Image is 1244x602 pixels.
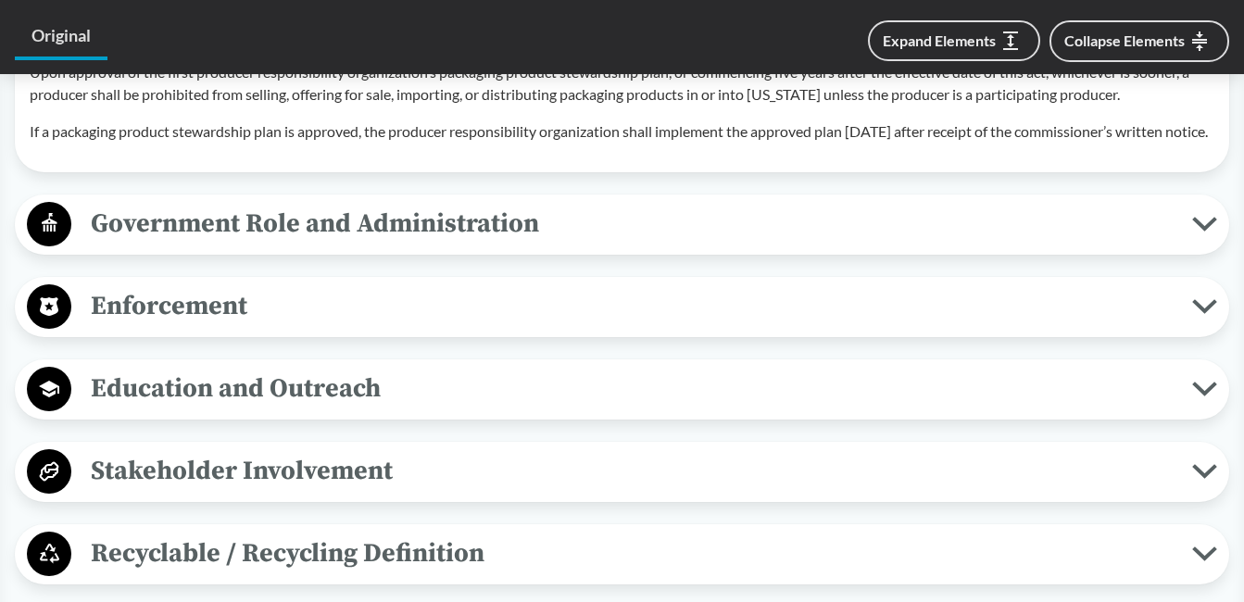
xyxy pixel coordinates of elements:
p: Upon approval of the first producer responsibility organization’s packaging product stewardship p... [30,61,1214,106]
span: Recyclable / Recycling Definition [71,533,1192,574]
button: Education and Outreach [21,366,1223,413]
button: Expand Elements [868,20,1040,61]
button: Recyclable / Recycling Definition [21,531,1223,578]
span: Stakeholder Involvement [71,450,1192,492]
span: Education and Outreach [71,368,1192,409]
p: If a packaging product stewardship plan is approved, the producer responsibility organization sha... [30,120,1214,143]
button: Collapse Elements [1049,20,1229,62]
span: Enforcement [71,285,1192,327]
button: Stakeholder Involvement [21,448,1223,495]
button: Government Role and Administration [21,201,1223,248]
button: Enforcement [21,283,1223,331]
a: Original [15,15,107,60]
span: Government Role and Administration [71,203,1192,245]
